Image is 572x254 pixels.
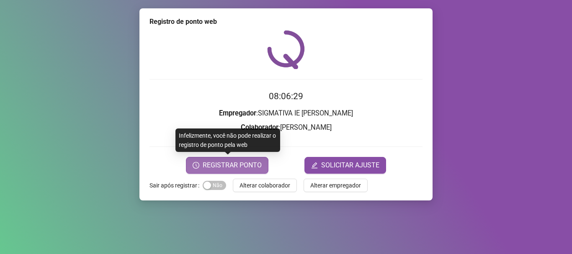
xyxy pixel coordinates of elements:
button: REGISTRAR PONTO [186,157,268,174]
span: SOLICITAR AJUSTE [321,160,379,170]
h3: : SIGMATIVA IE [PERSON_NAME] [149,108,423,119]
span: Alterar colaborador [240,181,290,190]
strong: Colaborador [241,123,278,131]
div: Infelizmente, você não pode realizar o registro de ponto pela web [175,128,280,152]
span: Alterar empregador [310,181,361,190]
span: clock-circle [193,162,199,169]
button: editSOLICITAR AJUSTE [304,157,386,174]
button: Alterar colaborador [233,179,297,192]
strong: Empregador [219,109,256,117]
div: Registro de ponto web [149,17,423,27]
span: REGISTRAR PONTO [203,160,262,170]
button: Alterar empregador [304,179,368,192]
time: 08:06:29 [269,91,303,101]
label: Sair após registrar [149,179,203,192]
h3: : [PERSON_NAME] [149,122,423,133]
span: edit [311,162,318,169]
img: QRPoint [267,30,305,69]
